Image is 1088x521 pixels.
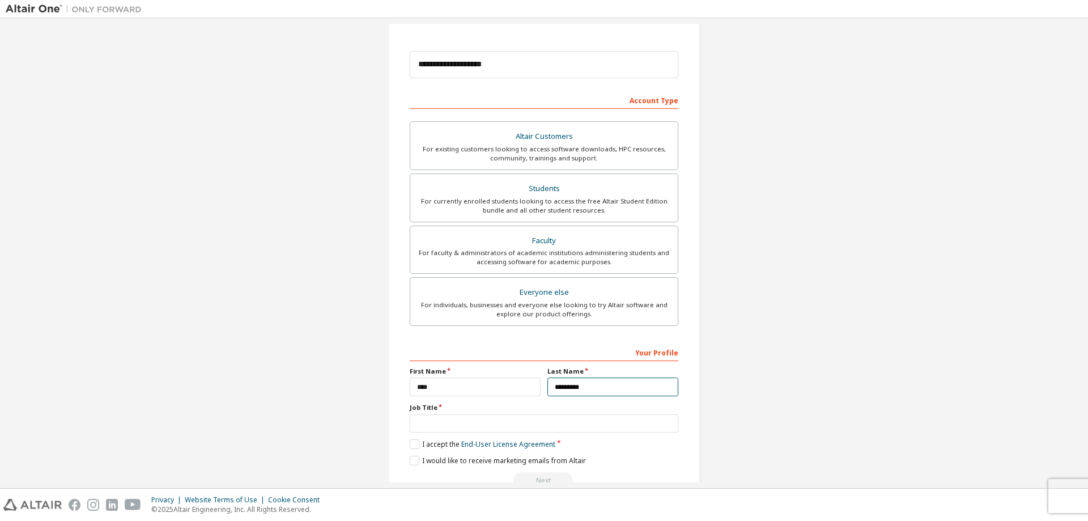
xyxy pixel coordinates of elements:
div: Privacy [151,495,185,505]
label: Last Name [547,367,678,376]
div: For individuals, businesses and everyone else looking to try Altair software and explore our prod... [417,300,671,319]
div: Website Terms of Use [185,495,268,505]
div: Account Type [410,91,678,109]
div: For currently enrolled students looking to access the free Altair Student Edition bundle and all ... [417,197,671,215]
div: For existing customers looking to access software downloads, HPC resources, community, trainings ... [417,145,671,163]
div: Read and acccept EULA to continue [410,472,678,489]
div: Altair Customers [417,129,671,145]
label: Job Title [410,403,678,412]
div: Everyone else [417,285,671,300]
label: First Name [410,367,541,376]
a: End-User License Agreement [461,439,555,449]
img: Altair One [6,3,147,15]
label: I accept the [410,439,555,449]
img: youtube.svg [125,499,141,511]
div: For faculty & administrators of academic institutions administering students and accessing softwa... [417,248,671,266]
label: I would like to receive marketing emails from Altair [410,456,586,465]
img: linkedin.svg [106,499,118,511]
p: © 2025 Altair Engineering, Inc. All Rights Reserved. [151,505,326,514]
img: altair_logo.svg [3,499,62,511]
div: Cookie Consent [268,495,326,505]
div: Students [417,181,671,197]
div: Faculty [417,233,671,249]
div: Your Profile [410,343,678,361]
img: instagram.svg [87,499,99,511]
img: facebook.svg [69,499,80,511]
